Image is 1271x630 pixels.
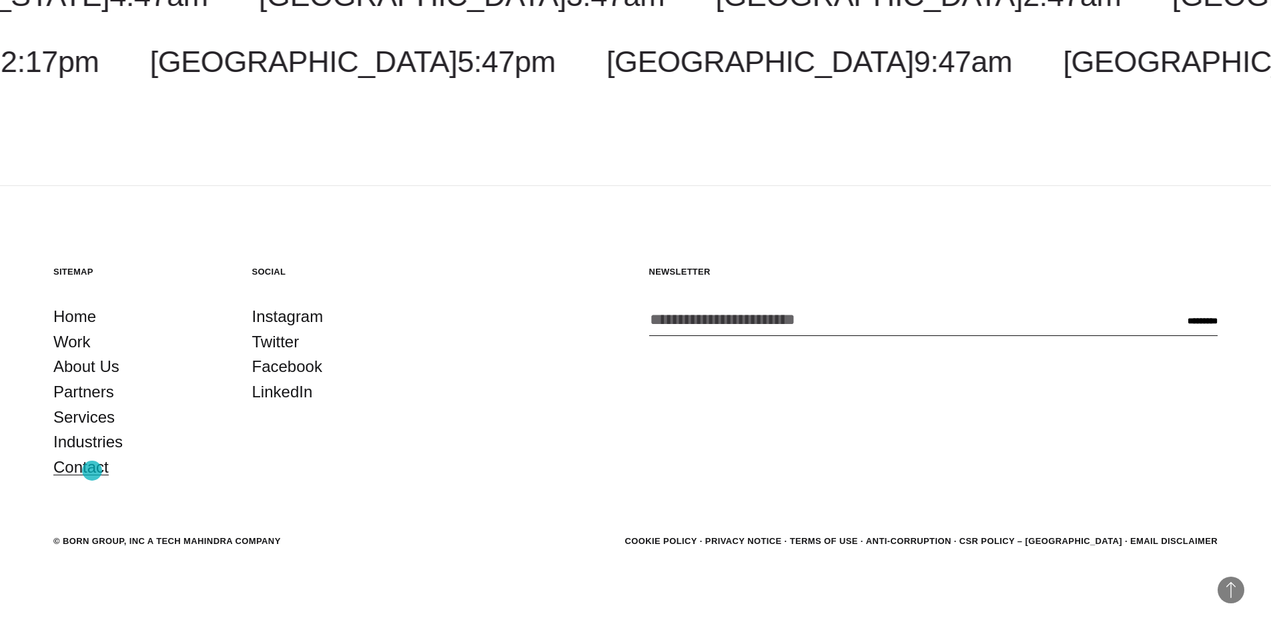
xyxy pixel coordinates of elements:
[790,536,858,546] a: Terms of Use
[53,304,96,329] a: Home
[53,429,123,455] a: Industries
[1130,536,1218,546] a: Email Disclaimer
[959,536,1122,546] a: CSR POLICY – [GEOGRAPHIC_DATA]
[1,45,99,79] span: 2:17pm
[649,266,1218,277] h5: Newsletter
[53,379,114,405] a: Partners
[866,536,951,546] a: Anti-Corruption
[252,354,322,379] a: Facebook
[53,405,115,430] a: Services
[150,45,556,79] a: [GEOGRAPHIC_DATA]5:47pm
[53,266,226,277] h5: Sitemap
[53,329,91,355] a: Work
[252,329,300,355] a: Twitter
[457,45,555,79] span: 5:47pm
[53,455,109,480] a: Contact
[606,45,1012,79] a: [GEOGRAPHIC_DATA]9:47am
[252,379,313,405] a: LinkedIn
[1218,577,1244,603] button: Back to Top
[914,45,1012,79] span: 9:47am
[624,536,697,546] a: Cookie Policy
[53,535,281,548] div: © BORN GROUP, INC A Tech Mahindra Company
[252,304,324,329] a: Instagram
[53,354,119,379] a: About Us
[705,536,782,546] a: Privacy Notice
[252,266,424,277] h5: Social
